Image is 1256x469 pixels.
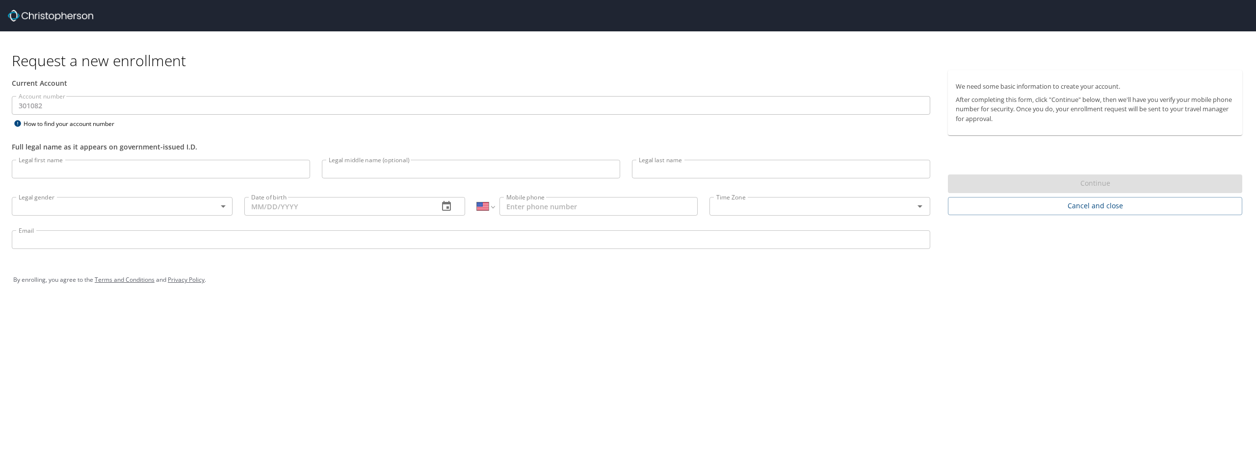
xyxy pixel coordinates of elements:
[8,10,93,22] img: cbt logo
[12,197,233,216] div: ​
[956,82,1234,91] p: We need some basic information to create your account.
[95,275,155,284] a: Terms and Conditions
[956,95,1234,123] p: After completing this form, click "Continue" below, then we'll have you verify your mobile phone ...
[12,142,930,152] div: Full legal name as it appears on government-issued I.D.
[13,268,1243,292] div: By enrolling, you agree to the and .
[948,197,1242,215] button: Cancel and close
[168,275,205,284] a: Privacy Policy
[244,197,431,216] input: MM/DD/YYYY
[12,118,134,130] div: How to find your account number
[913,199,927,213] button: Open
[12,78,930,88] div: Current Account
[499,197,698,216] input: Enter phone number
[12,51,1250,70] h1: Request a new enrollment
[956,200,1234,212] span: Cancel and close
